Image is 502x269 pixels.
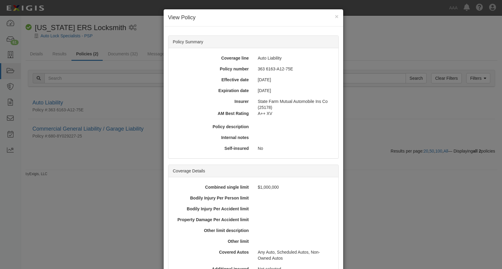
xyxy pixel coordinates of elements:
h4: View Policy [168,14,339,22]
div: Bodily Injury Per Person limit [171,195,253,201]
div: State Farm Mutual Automobile Ins Co (25178) [253,98,336,110]
div: Effective date [171,77,253,83]
div: Coverage Details [168,165,338,177]
div: [DATE] [253,77,336,83]
div: [DATE] [253,88,336,94]
div: Combined single limit [171,184,253,190]
div: Policy description [171,124,253,130]
div: Covered Autos [171,249,253,255]
div: Internal notes [171,134,253,141]
div: Expiration date [171,88,253,94]
div: Policy Summary [168,36,338,48]
div: Other limit [171,238,253,244]
div: No [253,145,336,151]
div: Self-insured [171,145,253,151]
div: Any Auto, Scheduled Autos, Non-Owned Autos [253,249,336,261]
div: Bodily Injury Per Accident limit [171,206,253,212]
div: Insurer [171,98,253,104]
div: Coverage line [171,55,253,61]
div: Policy number [171,66,253,72]
div: A++ XV [253,110,338,116]
div: 363 6163-A12-75E [253,66,336,72]
div: $1,000,000 [253,184,336,190]
div: AM Best Rating [169,110,253,116]
div: Auto Liability [253,55,336,61]
button: Close [335,13,338,20]
div: Other limit description [171,227,253,233]
div: Property Damage Per Accident limit [171,217,253,223]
